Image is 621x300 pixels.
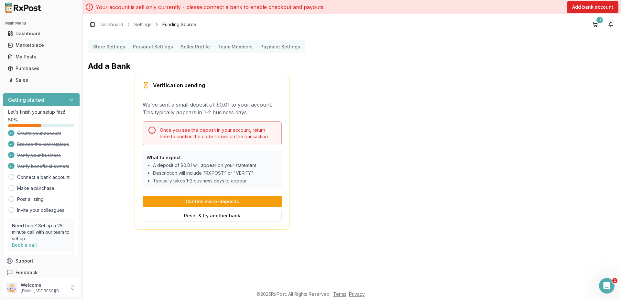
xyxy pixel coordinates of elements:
[89,42,129,52] button: Store Settings
[214,42,256,52] button: Team Members
[17,196,44,202] a: Post a listing
[6,283,17,293] img: User avatar
[612,278,617,283] span: 1
[17,207,64,213] a: Invite your colleagues
[17,141,69,148] span: Browse the marketplace
[17,185,54,191] a: Make a purchase
[177,42,214,52] button: Seller Profile
[153,83,205,88] div: Verification pending
[3,28,80,39] button: Dashboard
[8,42,75,48] div: Marketplace
[153,178,278,184] li: Typically takes 1-2 business days to appear
[8,117,18,123] span: 50 %
[12,242,37,248] a: Book a call
[100,21,123,28] a: Dashboard
[3,255,80,267] button: Support
[5,39,77,51] a: Marketplace
[17,152,61,159] span: Verify your business
[8,77,75,83] div: Sales
[3,267,80,278] button: Feedback
[5,74,77,86] a: Sales
[349,291,365,297] a: Privacy
[147,154,278,161] p: What to expect:
[153,162,278,169] li: A deposit of $0.01 will appear on your statement
[8,96,44,104] h3: Getting started
[596,17,603,23] div: 1
[143,101,282,116] p: We've sent a small deposit of $0.01 to your account. This typically appears in 1-2 business days.
[8,54,75,60] div: My Posts
[12,222,71,242] p: Need help? Set up a 25 minute call with our team to set up.
[3,40,80,50] button: Marketplace
[8,65,75,72] div: Purchases
[134,21,151,28] a: Settings
[143,210,282,222] button: Reset & try another bank
[17,174,70,181] a: Connect a bank account
[5,63,77,74] a: Purchases
[17,163,69,170] span: Verify beneficial owners
[129,42,177,52] button: Personal Settings
[17,130,61,137] span: Create your account
[21,282,66,288] p: Welcome
[8,30,75,37] div: Dashboard
[3,52,80,62] button: My Posts
[162,21,196,28] span: Funding Source
[21,288,66,294] p: [EMAIL_ADDRESS][DOMAIN_NAME]
[5,28,77,39] a: Dashboard
[567,1,618,13] button: Add bank account
[100,21,196,28] nav: breadcrumb
[5,51,77,63] a: My Posts
[5,21,77,26] h2: Main Menu
[8,109,74,115] p: Let's finish your setup first!
[153,170,278,176] li: Description will include "RXPOST" or "VERIFY"
[256,42,304,52] button: Payment Settings
[88,61,336,71] h2: Add a Bank
[16,269,38,276] span: Feedback
[333,291,346,297] a: Terms
[3,3,44,13] img: RxPost Logo
[160,127,276,140] div: Once you see the deposit in your account, return here to confirm the code shown on the transaction.
[96,3,325,11] p: Your account is sell only currently - please connect a bank to enable checkout and payouts.
[590,19,600,30] button: 1
[3,63,80,74] button: Purchases
[3,75,80,85] button: Sales
[599,278,615,294] iframe: Intercom live chat
[143,196,282,207] button: Confirm micro-deposits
